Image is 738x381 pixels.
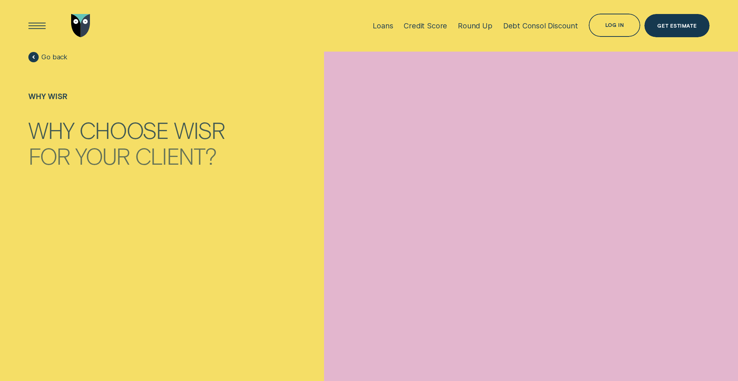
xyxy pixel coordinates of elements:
div: your [75,144,129,167]
div: Debt Consol Discount [503,21,578,30]
button: Open Menu [25,14,49,37]
div: client? [135,144,216,167]
span: Go back [41,53,67,61]
div: Wisr [174,118,225,141]
div: Why Wisr [28,92,225,101]
h1: Why choose Wisr for your client? [28,115,225,161]
div: choose [79,118,168,141]
a: Go back [28,52,67,62]
img: Wisr [71,14,90,37]
div: Loans [373,21,393,30]
a: Get Estimate [644,14,710,37]
div: Credit Score [404,21,447,30]
div: for [28,144,70,167]
div: Why [28,118,74,141]
button: Log in [589,14,640,37]
div: Round Up [458,21,492,30]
